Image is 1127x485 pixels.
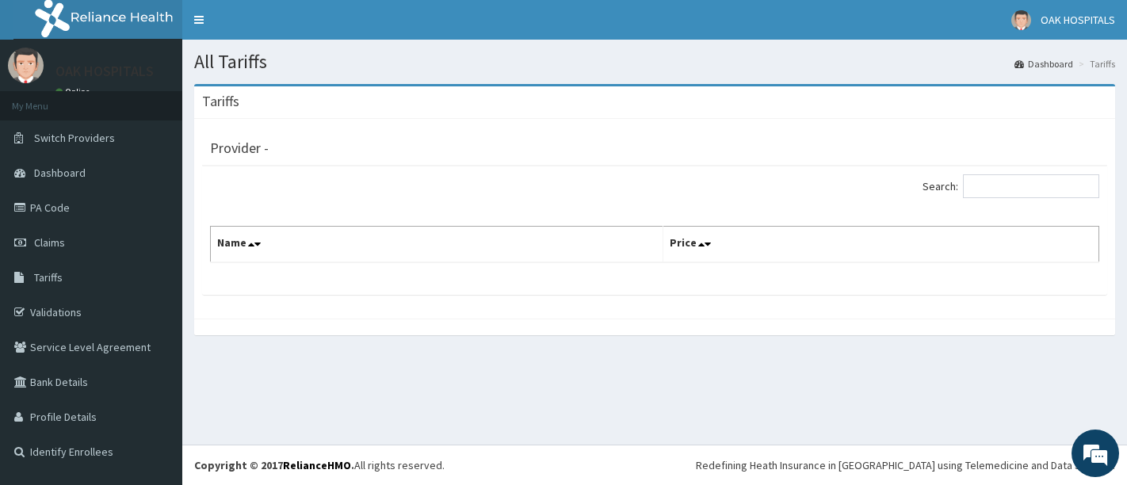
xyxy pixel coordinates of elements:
th: Price [663,227,1098,263]
img: User Image [1011,10,1031,30]
strong: Copyright © 2017 . [194,458,354,472]
th: Name [211,227,663,263]
img: User Image [8,48,44,83]
span: Switch Providers [34,131,115,145]
a: Dashboard [1014,57,1073,71]
input: Search: [963,174,1099,198]
h1: All Tariffs [194,52,1115,72]
span: Tariffs [34,270,63,285]
li: Tariffs [1075,57,1115,71]
a: RelianceHMO [283,458,351,472]
footer: All rights reserved. [182,445,1127,485]
h3: Tariffs [202,94,239,109]
p: OAK HOSPITALS [55,64,154,78]
div: Redefining Heath Insurance in [GEOGRAPHIC_DATA] using Telemedicine and Data Science! [696,457,1115,473]
label: Search: [923,174,1099,198]
span: Claims [34,235,65,250]
a: Online [55,86,94,97]
h3: Provider - [210,141,269,155]
span: OAK HOSPITALS [1041,13,1115,27]
span: Dashboard [34,166,86,180]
